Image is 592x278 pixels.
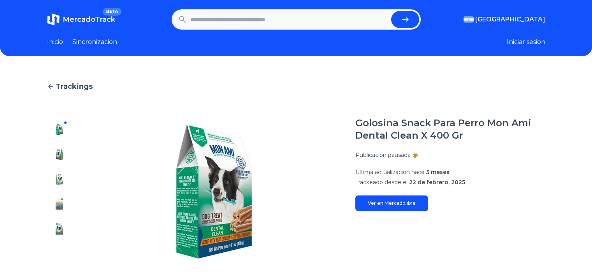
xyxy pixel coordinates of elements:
[47,37,63,47] a: Inicio
[103,8,121,16] span: BETA
[53,173,66,185] img: Golosina Snack Para Perro Mon Ami Dental Clean X 400 Gr
[47,13,60,26] img: MercadoTrack
[464,16,474,23] img: Argentina
[72,37,117,47] a: Sincronizacion
[475,15,545,24] span: [GEOGRAPHIC_DATA]
[355,151,411,159] p: Publicacion pausada
[355,169,425,176] span: Ultima actualizacion hace
[355,179,408,186] span: Trackeado desde el
[53,123,66,135] img: Golosina Snack Para Perro Mon Ami Dental Clean X 400 Gr
[56,81,93,92] span: Trackings
[355,195,428,211] a: Ver en Mercadolibre
[63,15,115,24] span: MercadoTrack
[47,81,545,92] a: Trackings
[53,148,66,160] img: Golosina Snack Para Perro Mon Ami Dental Clean X 400 Gr
[88,117,340,266] img: Golosina Snack Para Perro Mon Ami Dental Clean X 400 Gr
[507,37,545,47] button: Iniciar sesion
[53,248,66,260] img: Golosina Snack Para Perro Mon Ami Dental Clean X 400 Gr
[53,198,66,210] img: Golosina Snack Para Perro Mon Ami Dental Clean X 400 Gr
[464,15,545,24] button: [GEOGRAPHIC_DATA]
[426,169,450,176] span: 5 meses
[47,13,115,26] a: MercadoTrackBETA
[409,179,465,186] span: 22 de febrero, 2025
[53,223,66,235] img: Golosina Snack Para Perro Mon Ami Dental Clean X 400 Gr
[355,117,545,142] h1: Golosina Snack Para Perro Mon Ami Dental Clean X 400 Gr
